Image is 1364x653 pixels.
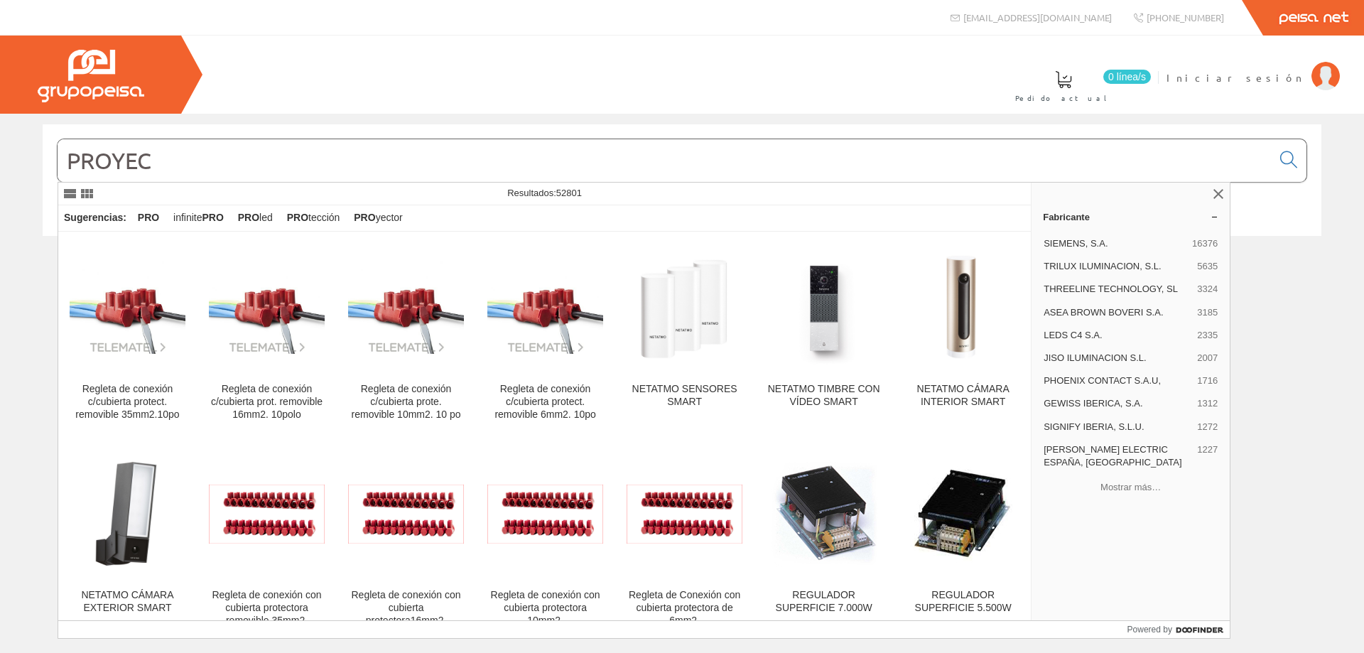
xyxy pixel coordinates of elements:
[1192,237,1218,250] span: 16376
[1197,329,1218,342] span: 2335
[197,438,336,644] a: Regleta de conexión con cubierta protectora removible 35mm2. Regleta de conexión con cubierta pro...
[1044,237,1186,250] span: SIEMENS, S.A.
[507,188,582,198] span: Resultados:
[1197,260,1218,273] span: 5635
[905,383,1021,409] div: NETATMO CÁMARA INTERIOR SMART
[70,261,185,354] img: Regleta de conexión c/cubierta protect. removible 35mm2.10po
[38,50,144,102] img: Grupo Peisa
[487,383,603,421] div: Regleta de conexión c/cubierta protect. removible 6mm2. 10po
[1037,475,1224,499] button: Mostrar más…
[771,460,877,567] img: REGULADOR SUPERFICIE 7.000W
[287,212,308,223] strong: PRO
[1044,260,1191,273] span: TRILUX ILUMINACION, S.L.
[238,212,259,223] strong: PRO
[70,589,185,615] div: NETATMO CÁMARA EXTERIOR SMART
[754,232,893,438] a: NETATMO TIMBRE CON VÍDEO SMART NETATMO TIMBRE CON VÍDEO SMART
[58,139,1272,182] input: Buscar...
[556,188,582,198] span: 52801
[354,212,375,223] strong: PRO
[1044,306,1191,319] span: ASEA BROWN BOVERI S.A.
[1197,306,1218,319] span: 3185
[476,438,615,644] a: Regleta de conexión con cubierta protectora 10mm2. Regleta de conexión con cubierta protectora 10...
[1044,352,1191,365] span: JISO ILUMINACION S.L.
[209,261,325,354] img: Regleta de conexión c/cubierta prot. removible 16mm2. 10polo
[766,383,882,409] div: NETATMO TIMBRE CON VÍDEO SMART
[487,261,603,354] img: Regleta de conexión c/cubierta protect. removible 6mm2. 10po
[70,456,185,572] img: NETATMO CÁMARA EXTERIOR SMART
[627,589,742,627] div: Regleta de Conexión con cubierta protectora de 6mm2.
[1167,59,1340,72] a: Iniciar sesión
[905,249,1021,365] img: NETATMO CÁMARA INTERIOR SMART
[348,383,464,421] div: Regleta de conexión c/cubierta prote. removible 10mm2. 10 po
[58,232,197,438] a: Regleta de conexión c/cubierta protect. removible 35mm2.10po Regleta de conexión c/cubierta prote...
[337,438,475,644] a: Regleta de conexión con cubierta protectora16mm2. Regleta de conexión con cubierta protectora16mm2.
[1032,205,1230,228] a: Fabricante
[1015,91,1112,105] span: Pedido actual
[615,438,754,644] a: Regleta de Conexión con cubierta protectora de 6mm2. Regleta de Conexión con cubierta protectora ...
[894,232,1032,438] a: NETATMO CÁMARA INTERIOR SMART NETATMO CÁMARA INTERIOR SMART
[1197,283,1218,296] span: 3324
[1197,352,1218,365] span: 2007
[627,383,742,409] div: NETATMO SENSORES SMART
[1044,329,1191,342] span: LEDS C4 S.A.
[905,589,1021,615] div: REGULADOR SUPERFICIE 5.500W
[58,438,197,644] a: NETATMO CÁMARA EXTERIOR SMART NETATMO CÁMARA EXTERIOR SMART
[627,249,742,365] img: NETATMO SENSORES SMART
[1167,70,1304,85] span: Iniciar sesión
[1044,421,1191,433] span: SIGNIFY IBERIA, S.L.U.
[168,205,229,231] div: infinite
[615,232,754,438] a: NETATMO SENSORES SMART NETATMO SENSORES SMART
[281,205,346,231] div: tección
[209,485,325,544] img: Regleta de conexión con cubierta protectora removible 35mm2.
[1197,374,1218,387] span: 1716
[43,254,1321,266] div: © Grupo Peisa
[1103,70,1151,84] span: 0 línea/s
[1044,374,1191,387] span: PHOENIX CONTACT S.A.U,
[487,485,603,544] img: Regleta de conexión con cubierta protectora 10mm2.
[1044,397,1191,410] span: GEWISS IBERICA, S.A.
[894,438,1032,644] a: REGULADOR SUPERFICIE 5.500W REGULADOR SUPERFICIE 5.500W
[348,485,464,544] img: Regleta de conexión con cubierta protectora16mm2.
[337,232,475,438] a: Regleta de conexión c/cubierta prote. removible 10mm2. 10 po Regleta de conexión c/cubierta prote...
[1197,443,1218,469] span: 1227
[766,589,882,615] div: REGULADOR SUPERFICIE 7.000W
[209,589,325,627] div: Regleta de conexión con cubierta protectora removible 35mm2.
[58,208,129,228] div: Sugerencias:
[138,212,159,223] strong: PRO
[1127,621,1230,638] a: Powered by
[232,205,278,231] div: led
[1197,397,1218,410] span: 1312
[1127,623,1172,636] span: Powered by
[1044,283,1191,296] span: THREELINE TECHNOLOGY, SL
[1197,421,1218,433] span: 1272
[348,589,464,627] div: Regleta de conexión con cubierta protectora16mm2.
[1147,11,1224,23] span: [PHONE_NUMBER]
[1044,443,1191,469] span: [PERSON_NAME] ELECTRIC ESPAÑA, [GEOGRAPHIC_DATA]
[476,232,615,438] a: Regleta de conexión c/cubierta protect. removible 6mm2. 10po Regleta de conexión c/cubierta prote...
[348,205,408,231] div: yector
[627,485,742,544] img: Regleta de Conexión con cubierta protectora de 6mm2.
[202,212,224,223] strong: PRO
[209,383,325,421] div: Regleta de conexión c/cubierta prot. removible 16mm2. 10polo
[70,383,185,421] div: Regleta de conexión c/cubierta protect. removible 35mm2.10po
[197,232,336,438] a: Regleta de conexión c/cubierta prot. removible 16mm2. 10polo Regleta de conexión c/cubierta prot....
[754,438,893,644] a: REGULADOR SUPERFICIE 7.000W REGULADOR SUPERFICIE 7.000W
[963,11,1112,23] span: [EMAIL_ADDRESS][DOMAIN_NAME]
[766,249,882,365] img: NETATMO TIMBRE CON VÍDEO SMART
[348,261,464,354] img: Regleta de conexión c/cubierta prote. removible 10mm2. 10 po
[910,460,1017,567] img: REGULADOR SUPERFICIE 5.500W
[487,589,603,627] div: Regleta de conexión con cubierta protectora 10mm2.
